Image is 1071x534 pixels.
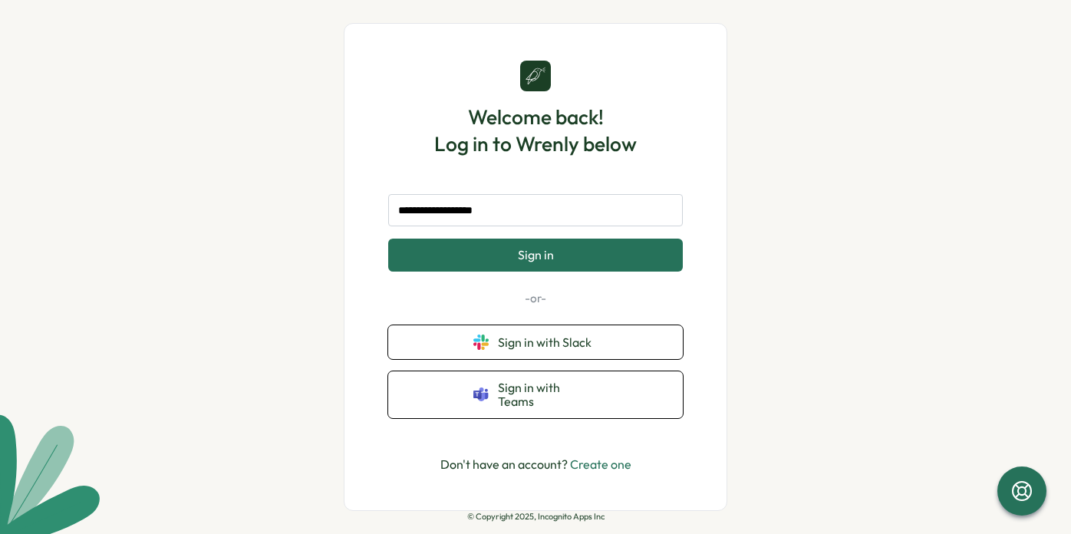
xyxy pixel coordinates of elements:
p: Don't have an account? [440,455,631,474]
span: Sign in with Teams [498,381,598,409]
p: © Copyright 2025, Incognito Apps Inc [467,512,605,522]
button: Sign in with Teams [388,371,683,418]
p: -or- [388,290,683,307]
h1: Welcome back! Log in to Wrenly below [434,104,637,157]
a: Create one [570,457,631,472]
button: Sign in with Slack [388,325,683,359]
button: Sign in [388,239,683,271]
span: Sign in with Slack [498,335,598,349]
span: Sign in [518,248,554,262]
